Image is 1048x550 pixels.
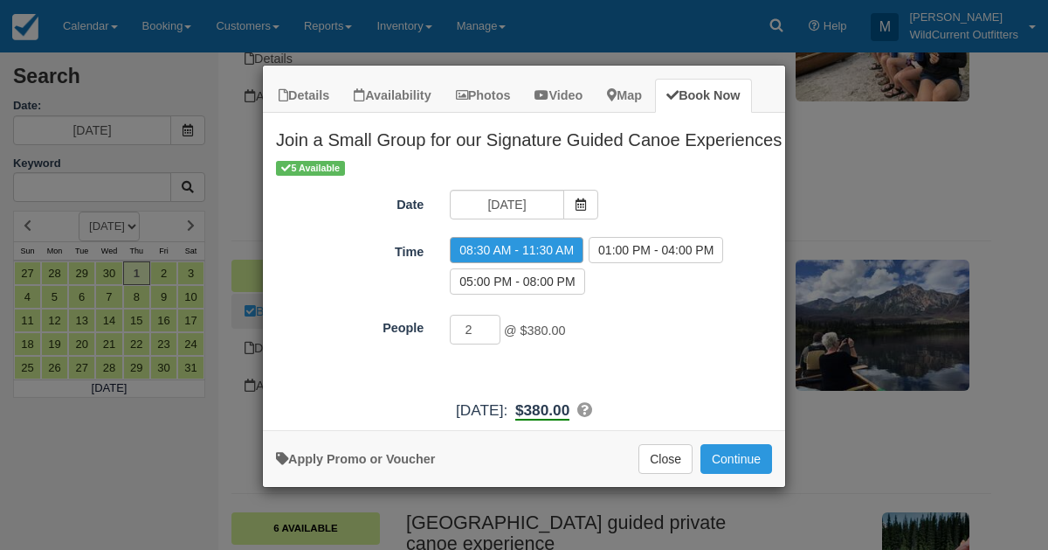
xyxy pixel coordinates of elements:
[456,401,503,419] span: [DATE]
[276,161,345,176] span: 5 Available
[263,400,785,421] div: :
[263,113,785,158] h2: Join a Small Group for our Signature Guided Canoe Experiences
[504,324,566,338] span: @ $380.00
[450,237,583,263] label: 08:30 AM - 11:30 AM
[596,79,653,113] a: Map
[263,190,437,214] label: Date
[638,444,693,474] button: Close
[276,452,435,466] a: Apply Voucher
[700,444,772,474] button: Add to Booking
[523,79,594,113] a: Video
[445,79,522,113] a: Photos
[450,268,584,295] label: 05:00 PM - 08:00 PM
[267,79,341,113] a: Details
[263,237,437,261] label: Time
[589,237,723,263] label: 01:00 PM - 04:00 PM
[450,315,500,345] input: People
[263,313,437,338] label: People
[263,113,785,421] div: Item Modal
[515,401,569,421] b: $380.00
[655,79,751,113] a: Book Now
[342,79,442,113] a: Availability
